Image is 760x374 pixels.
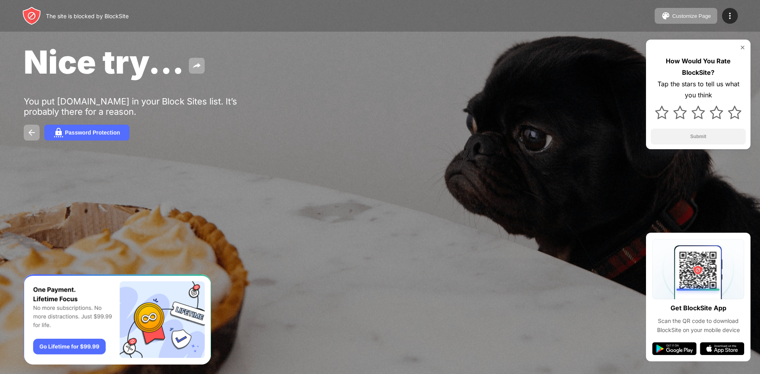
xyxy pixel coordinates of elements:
[44,125,129,140] button: Password Protection
[725,11,735,21] img: menu-icon.svg
[655,106,669,119] img: star.svg
[710,106,723,119] img: star.svg
[652,317,744,334] div: Scan the QR code to download BlockSite on your mobile device
[24,43,184,81] span: Nice try...
[672,13,711,19] div: Customize Page
[651,78,746,101] div: Tap the stars to tell us what you think
[652,239,744,299] img: qrcode.svg
[673,106,687,119] img: star.svg
[671,302,726,314] div: Get BlockSite App
[65,129,120,136] div: Password Protection
[192,61,201,70] img: share.svg
[22,6,41,25] img: header-logo.svg
[651,55,746,78] div: How Would You Rate BlockSite?
[54,128,63,137] img: password.svg
[655,8,717,24] button: Customize Page
[651,129,746,144] button: Submit
[739,44,746,51] img: rate-us-close.svg
[728,106,741,119] img: star.svg
[692,106,705,119] img: star.svg
[24,96,268,117] div: You put [DOMAIN_NAME] in your Block Sites list. It’s probably there for a reason.
[661,11,671,21] img: pallet.svg
[652,342,697,355] img: google-play.svg
[24,274,211,365] iframe: Banner
[46,13,129,19] div: The site is blocked by BlockSite
[700,342,744,355] img: app-store.svg
[27,128,36,137] img: back.svg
